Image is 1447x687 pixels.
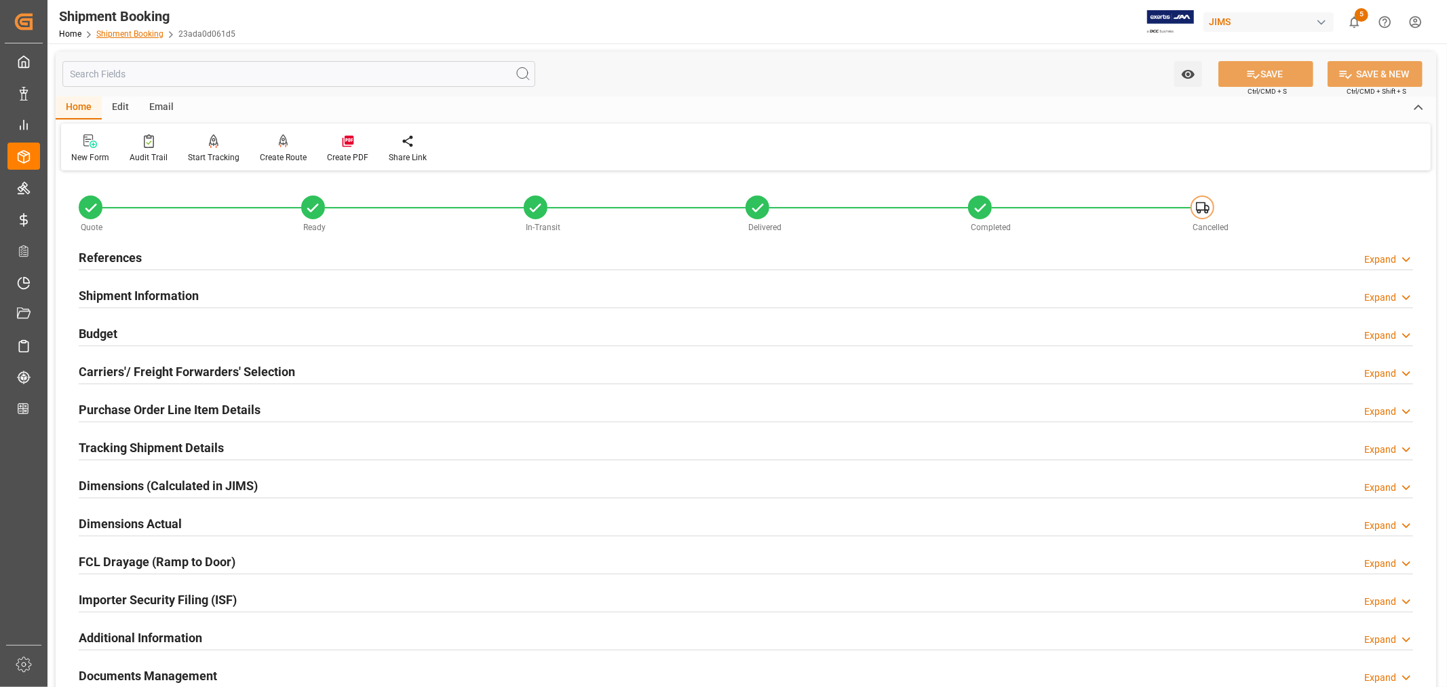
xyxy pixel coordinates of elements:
div: Expand [1364,557,1396,571]
h2: Shipment Information [79,286,199,305]
button: SAVE [1218,61,1313,87]
span: Completed [971,223,1011,232]
div: Share Link [389,151,427,164]
span: Cancelled [1193,223,1229,232]
h2: Dimensions (Calculated in JIMS) [79,477,258,495]
button: SAVE & NEW [1328,61,1423,87]
div: Home [56,96,102,119]
input: Search Fields [62,61,535,87]
h2: Tracking Shipment Details [79,439,224,457]
h2: Importer Security Filing (ISF) [79,591,237,609]
div: Expand [1364,405,1396,419]
span: In-Transit [526,223,560,232]
div: Create PDF [327,151,368,164]
span: 5 [1355,8,1368,22]
h2: Dimensions Actual [79,515,182,533]
div: Expand [1364,253,1396,267]
button: JIMS [1203,9,1339,35]
div: Expand [1364,443,1396,457]
h2: References [79,248,142,267]
div: Expand [1364,595,1396,609]
h2: Carriers'/ Freight Forwarders' Selection [79,363,295,381]
div: JIMS [1203,12,1334,32]
div: Shipment Booking [59,6,235,26]
div: Expand [1364,291,1396,305]
h2: Additional Information [79,629,202,647]
div: Create Route [260,151,307,164]
div: Expand [1364,367,1396,381]
span: Quote [81,223,103,232]
span: Ctrl/CMD + Shift + S [1347,86,1406,96]
div: Audit Trail [130,151,168,164]
h2: FCL Drayage (Ramp to Door) [79,553,235,571]
div: Edit [102,96,139,119]
button: Help Center [1370,7,1400,37]
a: Home [59,29,81,39]
button: show 5 new notifications [1339,7,1370,37]
h2: Purchase Order Line Item Details [79,401,261,419]
button: open menu [1174,61,1202,87]
h2: Documents Management [79,667,217,685]
div: Email [139,96,184,119]
div: Expand [1364,633,1396,647]
span: Ready [303,223,326,232]
div: Expand [1364,481,1396,495]
div: Expand [1364,519,1396,533]
div: Start Tracking [188,151,239,164]
div: New Form [71,151,109,164]
h2: Budget [79,324,117,343]
span: Delivered [748,223,782,232]
a: Shipment Booking [96,29,163,39]
span: Ctrl/CMD + S [1248,86,1287,96]
div: Expand [1364,671,1396,685]
div: Expand [1364,329,1396,343]
img: Exertis%20JAM%20-%20Email%20Logo.jpg_1722504956.jpg [1147,10,1194,34]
